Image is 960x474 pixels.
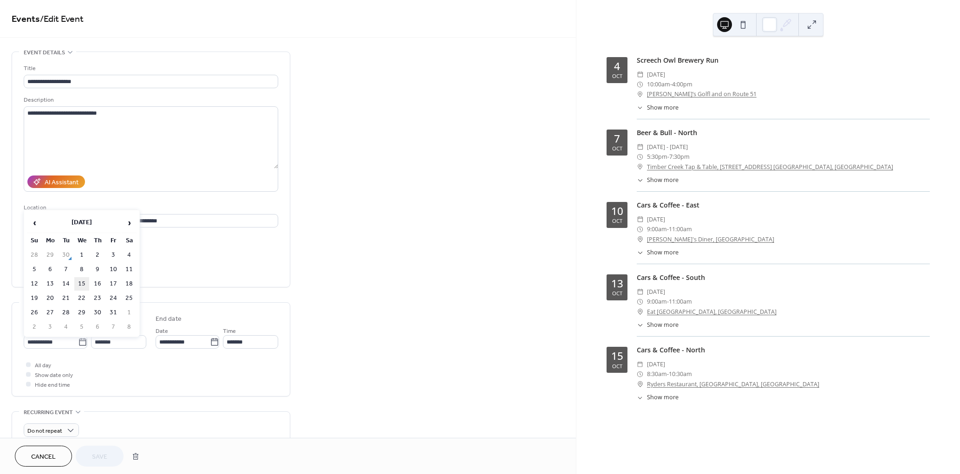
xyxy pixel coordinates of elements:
td: 2 [27,320,42,334]
td: 8 [74,263,89,276]
a: Timber Creek Tap & Table, [STREET_ADDRESS] [GEOGRAPHIC_DATA], [GEOGRAPHIC_DATA] [647,162,893,172]
span: - [667,297,669,306]
button: ​Show more [637,393,679,402]
span: Time [223,326,236,336]
td: 5 [27,263,42,276]
td: 3 [43,320,58,334]
td: 29 [43,248,58,262]
td: 28 [59,306,73,319]
div: ​ [637,224,643,234]
button: ​Show more [637,321,679,330]
span: 11:00am [669,224,692,234]
span: [DATE] - [DATE] [647,142,688,152]
div: Cars & Coffee - North [637,345,930,355]
td: 14 [59,277,73,291]
td: 23 [90,292,105,305]
div: ​ [637,379,643,389]
td: 22 [74,292,89,305]
td: 10 [106,263,121,276]
span: Date [156,326,168,336]
div: ​ [637,176,643,185]
span: 10:00am [647,79,670,89]
td: 28 [27,248,42,262]
div: Description [24,95,276,105]
td: 1 [122,306,137,319]
td: 2 [90,248,105,262]
span: Show more [647,104,679,112]
a: Eat [GEOGRAPHIC_DATA], [GEOGRAPHIC_DATA] [647,307,777,317]
div: AI Assistant [45,178,78,188]
div: ​ [637,393,643,402]
span: [DATE] [647,70,665,79]
a: [PERSON_NAME]'s Diner, [GEOGRAPHIC_DATA] [647,234,774,244]
span: Cancel [31,452,56,462]
span: 5:30pm [647,152,667,162]
td: 15 [74,277,89,291]
div: Cars & Coffee - East [637,200,930,210]
div: ​ [637,79,643,89]
td: 18 [122,277,137,291]
div: Oct [612,218,622,223]
th: Tu [59,234,73,247]
div: Oct [612,291,622,296]
span: All day [35,361,51,370]
div: ​ [637,89,643,99]
div: ​ [637,359,643,369]
span: [DATE] [647,214,665,224]
div: ​ [637,307,643,317]
td: 5 [74,320,89,334]
span: Show more [647,176,679,185]
span: Show date only [35,370,73,380]
td: 11 [122,263,137,276]
span: Show more [647,321,679,330]
span: - [667,369,669,379]
td: 29 [74,306,89,319]
span: Do not repeat [27,426,62,436]
div: ​ [637,104,643,112]
td: 17 [106,277,121,291]
span: Recurring event [24,408,73,417]
span: / Edit Event [40,10,84,28]
div: 7 [614,134,620,144]
div: ​ [637,297,643,306]
button: AI Assistant [27,175,85,188]
a: Events [12,10,40,28]
td: 3 [106,248,121,262]
a: Ryders Restaurant, [GEOGRAPHIC_DATA], [GEOGRAPHIC_DATA] [647,379,819,389]
div: End date [156,314,182,324]
div: 13 [611,279,623,289]
td: 13 [43,277,58,291]
td: 31 [106,306,121,319]
div: Title [24,64,276,73]
span: 7:30pm [669,152,690,162]
div: ​ [637,152,643,162]
td: 30 [59,248,73,262]
span: - [667,152,669,162]
div: ​ [637,369,643,379]
div: ​ [637,234,643,244]
td: 25 [122,292,137,305]
td: 27 [43,306,58,319]
span: - [670,79,672,89]
td: 16 [90,277,105,291]
div: 15 [611,351,623,362]
div: ​ [637,321,643,330]
div: Location [24,203,276,213]
th: Su [27,234,42,247]
td: 4 [122,248,137,262]
td: 7 [106,320,121,334]
span: 11:00am [669,297,692,306]
td: 12 [27,277,42,291]
div: 10 [611,206,623,217]
span: › [122,214,136,232]
span: 9:00am [647,297,667,306]
button: Cancel [15,446,72,467]
a: [PERSON_NAME]’s Golfl and on Route 51 [647,89,757,99]
th: Th [90,234,105,247]
th: We [74,234,89,247]
div: Beer & Bull - North [637,128,930,138]
button: ​Show more [637,104,679,112]
span: ‹ [27,214,41,232]
button: ​Show more [637,248,679,257]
